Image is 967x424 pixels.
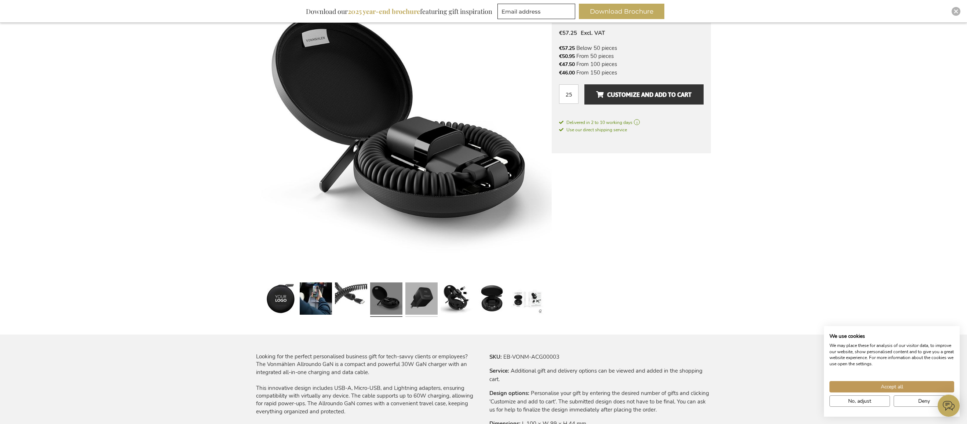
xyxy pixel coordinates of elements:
[848,397,871,405] span: No, adjust
[348,7,420,16] b: 2025 year-end brochure
[559,69,575,76] span: €46.00
[303,4,496,19] div: Download our featuring gift inspiration
[829,395,890,407] button: Adjust cookie preferences
[335,279,367,320] a: Vonmählen Allroundo GaN Charger Cable - Black
[300,279,332,320] a: Vonmählen Allroundo GaN Charger Cable - Black
[954,9,958,14] img: Close
[829,333,954,340] h2: We use cookies
[584,84,704,105] button: Customize and add to cart
[559,126,627,133] a: Use our direct shipping service
[559,52,704,60] li: From 50 pieces
[559,84,579,104] input: Qty
[476,279,508,320] a: Vonmählen Allroundo GaN Charger Cable - Black
[918,397,930,405] span: Deny
[405,279,438,320] a: Vonmählen Allroundo GaN Charger Cable - Black
[952,7,960,16] div: Close
[559,61,575,68] span: €47.50
[559,29,577,37] span: €57.25
[497,4,575,19] input: Email address
[894,395,954,407] button: Deny all cookies
[559,45,575,52] span: €57.25
[559,60,704,68] li: From 100 pieces
[581,29,605,37] span: Excl. VAT
[559,53,575,60] span: €50.95
[441,279,473,320] a: Vonmählen Allroundo GaN Charger Cable - Black
[579,4,664,19] button: Download Brochure
[511,279,543,320] a: Vonmählen Allroundo GaN Charger Cable - Black
[497,4,577,21] form: marketing offers and promotions
[559,69,704,77] li: From 150 pieces
[559,127,627,133] span: Use our direct shipping service
[596,89,692,100] span: Customize and add to cart
[559,44,704,52] li: Below 50 pieces
[370,279,402,320] a: Vonmählen Allroundo GaN Charger Cable - Black
[829,343,954,367] p: We may place these for analysis of our visitor data, to improve our website, show personalised co...
[881,383,903,391] span: Accept all
[559,119,704,126] a: Delivered in 2 to 10 working days
[829,381,954,392] button: Accept all cookies
[264,279,297,320] a: Vonmählen Allroundo GaN Charger Cable - Black
[938,395,960,417] iframe: belco-activator-frame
